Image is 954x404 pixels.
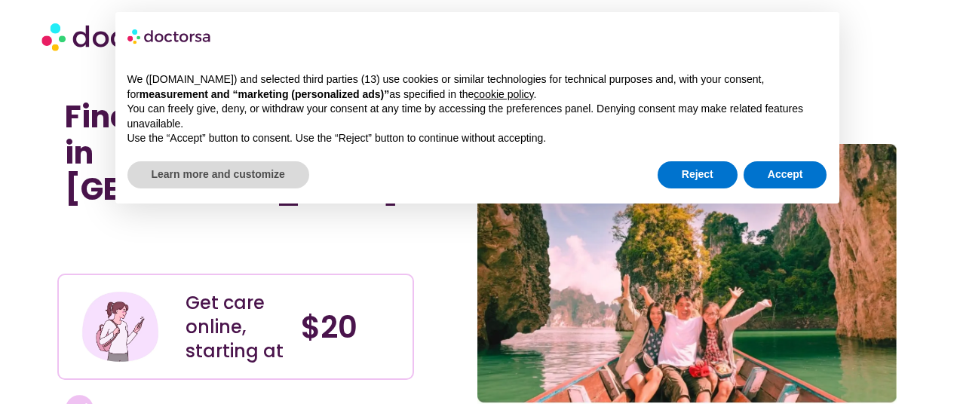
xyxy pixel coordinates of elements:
[474,88,533,100] a: cookie policy
[127,161,309,188] button: Learn more and customize
[65,222,291,240] iframe: Customer reviews powered by Trustpilot
[127,102,827,131] p: You can freely give, deny, or withdraw your consent at any time by accessing the preferences pane...
[127,131,827,146] p: Use the “Accept” button to consent. Use the “Reject” button to continue without accepting.
[301,309,401,345] h4: $20
[127,72,827,102] p: We ([DOMAIN_NAME]) and selected third parties (13) use cookies or similar technologies for techni...
[80,286,160,366] img: Illustration depicting a young woman in a casual outfit, engaged with her smartphone. She has a p...
[65,240,406,259] iframe: Customer reviews powered by Trustpilot
[127,24,212,48] img: logo
[658,161,738,188] button: Reject
[140,88,389,100] strong: measurement and “marketing (personalized ads)”
[186,291,286,363] div: Get care online, starting at
[744,161,827,188] button: Accept
[65,99,406,207] h1: Find a doctor near me in [GEOGRAPHIC_DATA]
